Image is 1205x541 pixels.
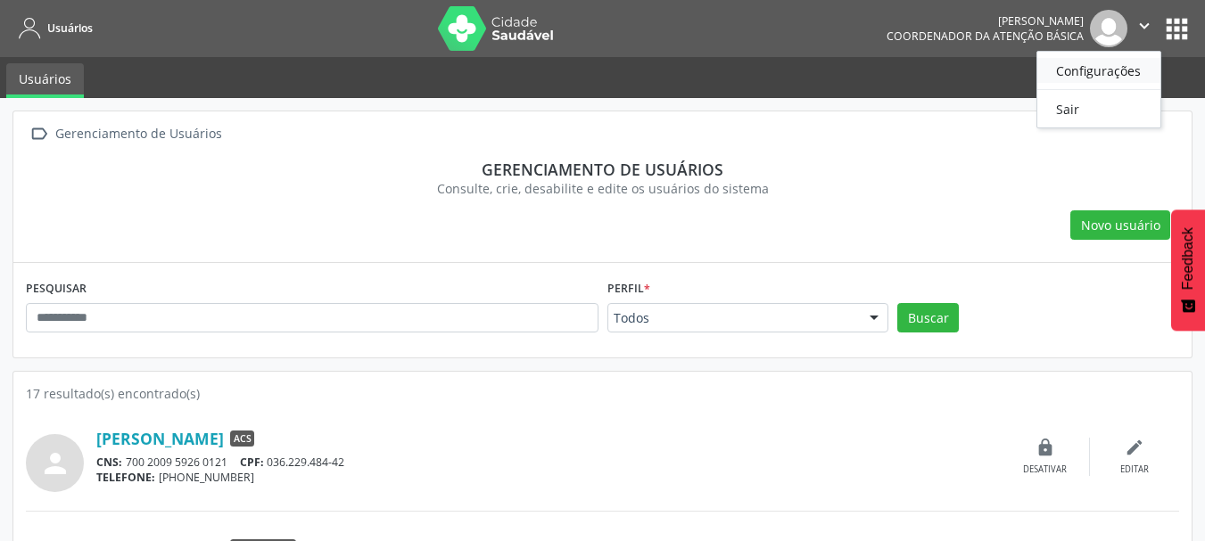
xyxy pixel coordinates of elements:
div: 700 2009 5926 0121 036.229.484-42 [96,455,1001,470]
span: Novo usuário [1081,216,1160,234]
div: Gerenciamento de usuários [38,160,1167,179]
span: TELEFONE: [96,470,155,485]
label: PESQUISAR [26,275,87,303]
a: Usuários [6,63,84,98]
i: lock [1036,438,1055,457]
label: Perfil [607,275,650,303]
i: edit [1125,438,1144,457]
button: apps [1161,13,1193,45]
span: Feedback [1180,227,1196,290]
a: Configurações [1037,58,1160,83]
div: Gerenciamento de Usuários [52,121,225,147]
i:  [26,121,52,147]
span: ACS [230,430,254,447]
span: CPF: [240,455,264,470]
div: [PERSON_NAME] [887,13,1084,29]
button: Feedback - Mostrar pesquisa [1171,209,1205,331]
div: [PHONE_NUMBER] [96,470,1001,485]
button:  [1127,10,1161,47]
span: CNS: [96,455,122,470]
div: 17 resultado(s) encontrado(s) [26,384,1179,403]
i:  [1135,16,1154,36]
span: Coordenador da Atenção Básica [887,29,1084,44]
i: person [39,447,71,480]
div: Editar [1120,463,1149,476]
a: [PERSON_NAME] [96,429,224,448]
div: Consulte, crie, desabilite e edite os usuários do sistema [38,179,1167,198]
img: img [1090,10,1127,47]
a: Usuários [12,13,93,43]
ul:  [1036,51,1161,128]
button: Novo usuário [1070,210,1170,241]
span: Todos [614,309,853,327]
a: Sair [1037,96,1160,121]
button: Buscar [897,303,959,333]
a:  Gerenciamento de Usuários [26,121,225,147]
div: Desativar [1023,463,1067,476]
span: Usuários [47,20,93,36]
